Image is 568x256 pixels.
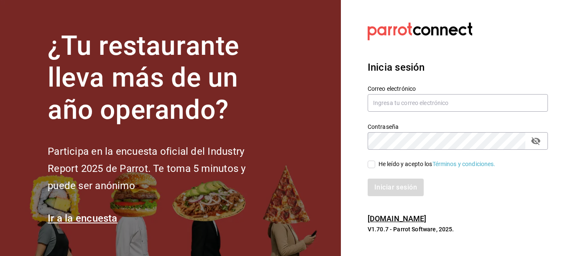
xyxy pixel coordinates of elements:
div: He leído y acepto los [379,160,496,169]
input: Ingresa tu correo electrónico [368,94,548,112]
h3: Inicia sesión [368,60,548,75]
a: Ir a la encuesta [48,212,118,224]
a: [DOMAIN_NAME] [368,214,427,223]
label: Correo electrónico [368,85,548,91]
p: V1.70.7 - Parrot Software, 2025. [368,225,548,233]
h1: ¿Tu restaurante lleva más de un año operando? [48,30,274,126]
button: passwordField [529,134,543,148]
label: Contraseña [368,123,548,129]
a: Términos y condiciones. [432,161,496,167]
h2: Participa en la encuesta oficial del Industry Report 2025 de Parrot. Te toma 5 minutos y puede se... [48,143,274,194]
